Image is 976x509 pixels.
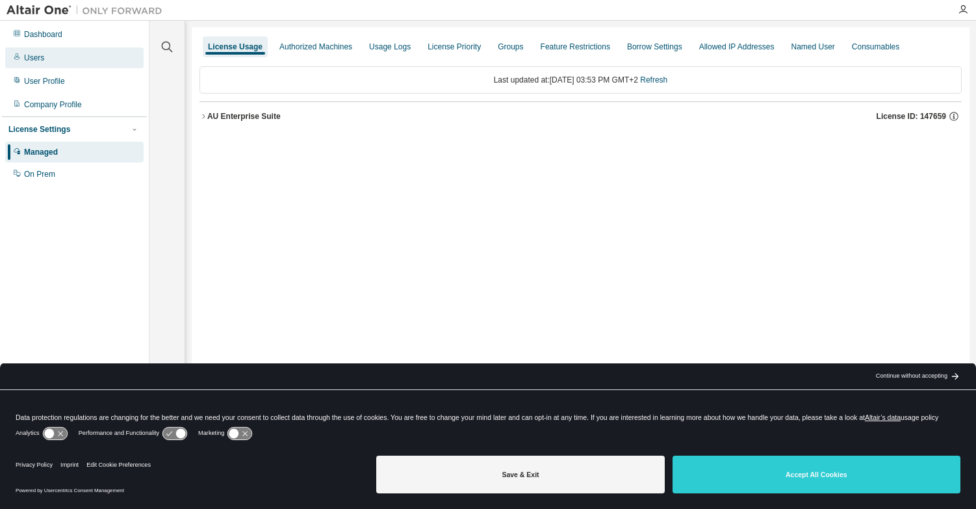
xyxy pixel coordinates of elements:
[208,42,263,52] div: License Usage
[852,42,899,52] div: Consumables
[8,124,70,135] div: License Settings
[24,169,55,179] div: On Prem
[199,102,962,131] button: AU Enterprise SuiteLicense ID: 147659
[24,147,58,157] div: Managed
[6,4,169,17] img: Altair One
[369,42,411,52] div: Usage Logs
[791,42,834,52] div: Named User
[199,66,962,94] div: Last updated at: [DATE] 03:53 PM GMT+2
[699,42,775,52] div: Allowed IP Addresses
[877,111,946,122] span: License ID: 147659
[24,29,62,40] div: Dashboard
[541,42,610,52] div: Feature Restrictions
[279,42,352,52] div: Authorized Machines
[24,53,44,63] div: Users
[207,111,281,122] div: AU Enterprise Suite
[640,75,667,85] a: Refresh
[24,99,82,110] div: Company Profile
[498,42,523,52] div: Groups
[627,42,682,52] div: Borrow Settings
[24,76,65,86] div: User Profile
[428,42,481,52] div: License Priority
